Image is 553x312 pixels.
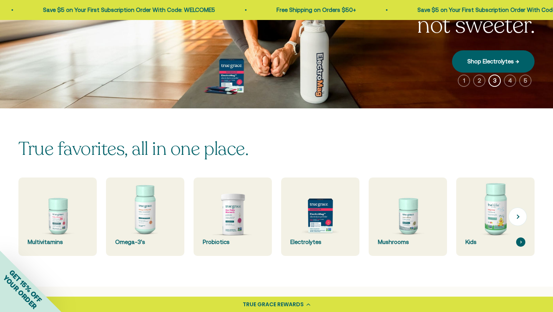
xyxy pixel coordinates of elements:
button: 2 [473,75,485,87]
a: Mushrooms [369,178,447,256]
div: Kids [465,237,525,247]
div: Electrolytes [290,237,350,247]
div: Probiotics [203,237,263,247]
a: Multivitamins [18,178,97,256]
div: Mushrooms [378,237,438,247]
div: TRUE GRACE REWARDS [243,300,304,309]
button: 3 [488,75,501,87]
div: Omega-3's [115,237,175,247]
button: 5 [519,75,531,87]
a: Electrolytes [281,178,359,256]
a: Shop Electrolytes → [452,50,535,73]
a: Omega-3's [106,178,184,256]
a: Free Shipping on Orders $50+ [276,7,356,13]
button: 1 [458,75,470,87]
a: Kids [456,178,535,256]
split-lines: True favorites, all in one place. [18,136,248,161]
span: YOUR ORDER [2,274,38,310]
button: 4 [504,75,516,87]
div: Multivitamins [28,237,88,247]
a: Probiotics [194,178,272,256]
p: Save $5 on Your First Subscription Order With Code: WELCOME5 [43,5,215,15]
span: GET 15% OFF [8,268,43,304]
